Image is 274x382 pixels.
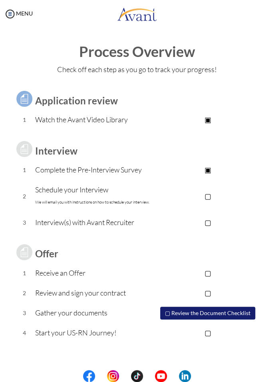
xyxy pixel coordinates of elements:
[14,180,35,213] td: 2
[35,164,156,175] p: Complete the Pre-Interview Survey
[155,164,260,175] p: ▣
[35,114,156,125] p: Watch the Avant Video Library
[35,200,149,205] font: We will email you with instructions on how to schedule your interview.
[14,263,35,283] td: 1
[35,217,156,228] p: Interview(s) with Avant Recruiter
[14,242,34,262] img: icon-test-grey.png
[14,110,35,130] td: 1
[35,267,156,278] p: Receive an Offer
[35,184,156,208] p: Schedule your Interview
[155,217,260,228] p: ▢
[155,287,260,298] p: ▢
[83,370,95,382] img: fb.png
[143,370,155,382] img: blank.png
[155,370,167,382] img: yt.png
[14,89,34,109] img: icon-test.png
[155,327,260,338] p: ▢
[160,307,255,319] button: ▢ Review the Document Checklist
[95,370,107,382] img: blank.png
[167,370,179,382] img: blank.png
[8,44,266,60] h1: Process Overview
[14,323,35,343] td: 4
[179,370,191,382] img: li.png
[14,283,35,303] td: 2
[8,64,266,75] p: Check off each step as you go to track your progress!
[35,327,156,338] p: Start your US-RN Journey!
[14,160,35,180] td: 1
[155,267,260,278] p: ▢
[4,8,16,20] img: icon-menu.png
[14,139,34,159] img: icon-test-grey.png
[117,2,157,26] img: logo.png
[119,370,131,382] img: blank.png
[35,248,58,259] b: Offer
[155,190,260,202] p: ▢
[14,303,35,323] td: 3
[4,10,33,17] a: MENU
[131,370,143,382] img: tt.png
[35,287,156,298] p: Review and sign your contract
[35,307,156,318] p: Gather your documents
[35,145,77,157] b: Interview
[155,114,260,125] p: ▣
[35,95,118,106] b: Application review
[14,213,35,233] td: 3
[107,370,119,382] img: in.png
